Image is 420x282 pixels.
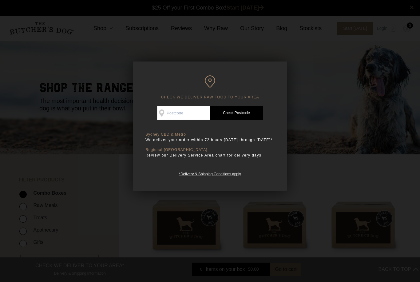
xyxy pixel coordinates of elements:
a: *Delivery & Shipping Conditions apply [179,170,241,176]
a: Check Postcode [210,106,263,120]
p: Regional [GEOGRAPHIC_DATA] [145,148,275,152]
h6: CHECK WE DELIVER RAW FOOD TO YOUR AREA [145,75,275,100]
input: Postcode [157,106,210,120]
p: We deliver your order within 72 hours [DATE] through [DATE]* [145,137,275,143]
p: Sydney CBD & Metro [145,132,275,137]
p: Review our Delivery Service Area chart for delivery days [145,152,275,158]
